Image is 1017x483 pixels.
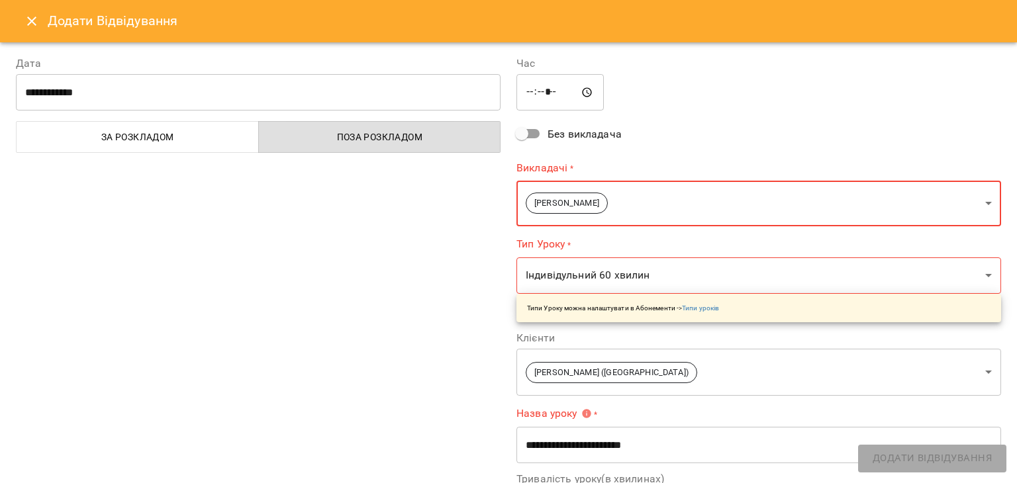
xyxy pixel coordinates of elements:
[527,303,719,313] p: Типи Уроку можна налаштувати в Абонементи ->
[516,181,1001,226] div: [PERSON_NAME]
[16,121,259,153] button: За розкладом
[516,160,1001,175] label: Викладачі
[526,367,697,379] span: [PERSON_NAME] ([GEOGRAPHIC_DATA])
[516,349,1001,396] div: [PERSON_NAME] ([GEOGRAPHIC_DATA])
[516,237,1001,252] label: Тип Уроку
[16,5,48,37] button: Close
[516,333,1001,343] label: Клієнти
[267,129,493,145] span: Поза розкладом
[548,126,622,142] span: Без викладача
[24,129,251,145] span: За розкладом
[16,58,501,69] label: Дата
[516,58,1001,69] label: Час
[516,408,592,419] span: Назва уроку
[258,121,501,153] button: Поза розкладом
[516,257,1001,294] div: Індивідульний 60 хвилин
[526,197,607,210] span: [PERSON_NAME]
[48,11,178,31] h6: Додати Відвідування
[581,408,592,419] svg: Вкажіть назву уроку або виберіть клієнтів
[682,304,719,312] a: Типи уроків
